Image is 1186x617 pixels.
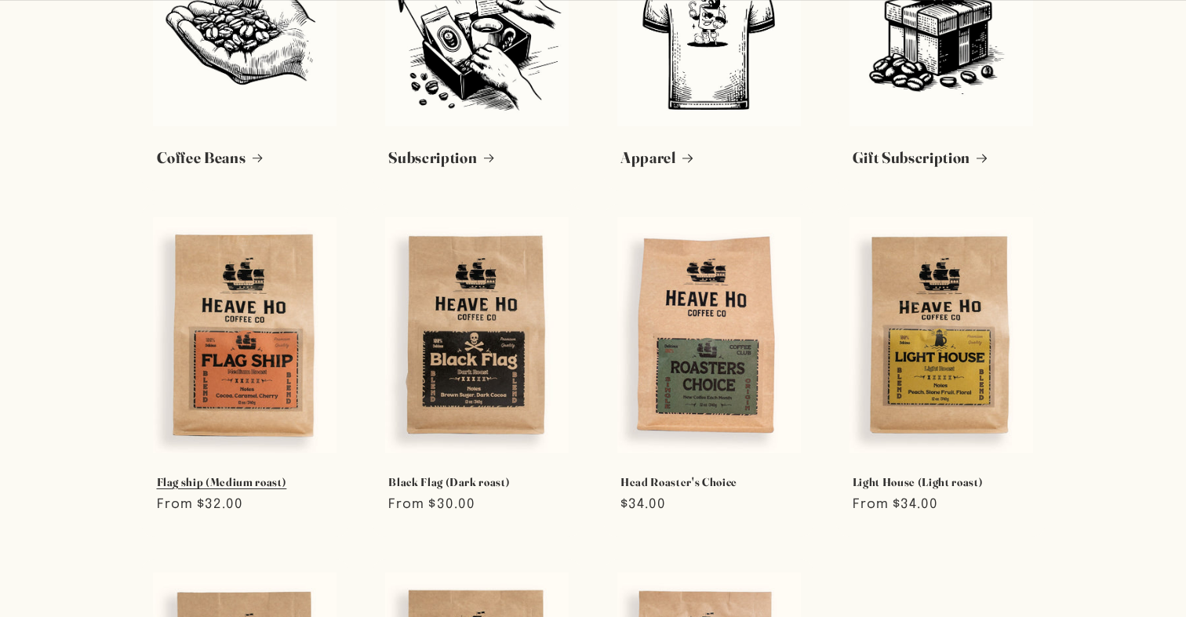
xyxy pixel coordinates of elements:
[620,475,798,489] a: Head Roaster's Choice
[853,148,1030,168] a: Gift Subscription
[157,148,334,168] a: Coffee Beans
[388,475,566,489] a: Black Flag (Dark roast)
[620,148,798,168] a: Apparel
[853,475,1030,489] a: Light House (Light roast)
[157,475,334,489] a: Flag ship (Medium roast)
[388,148,566,168] a: Subscription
